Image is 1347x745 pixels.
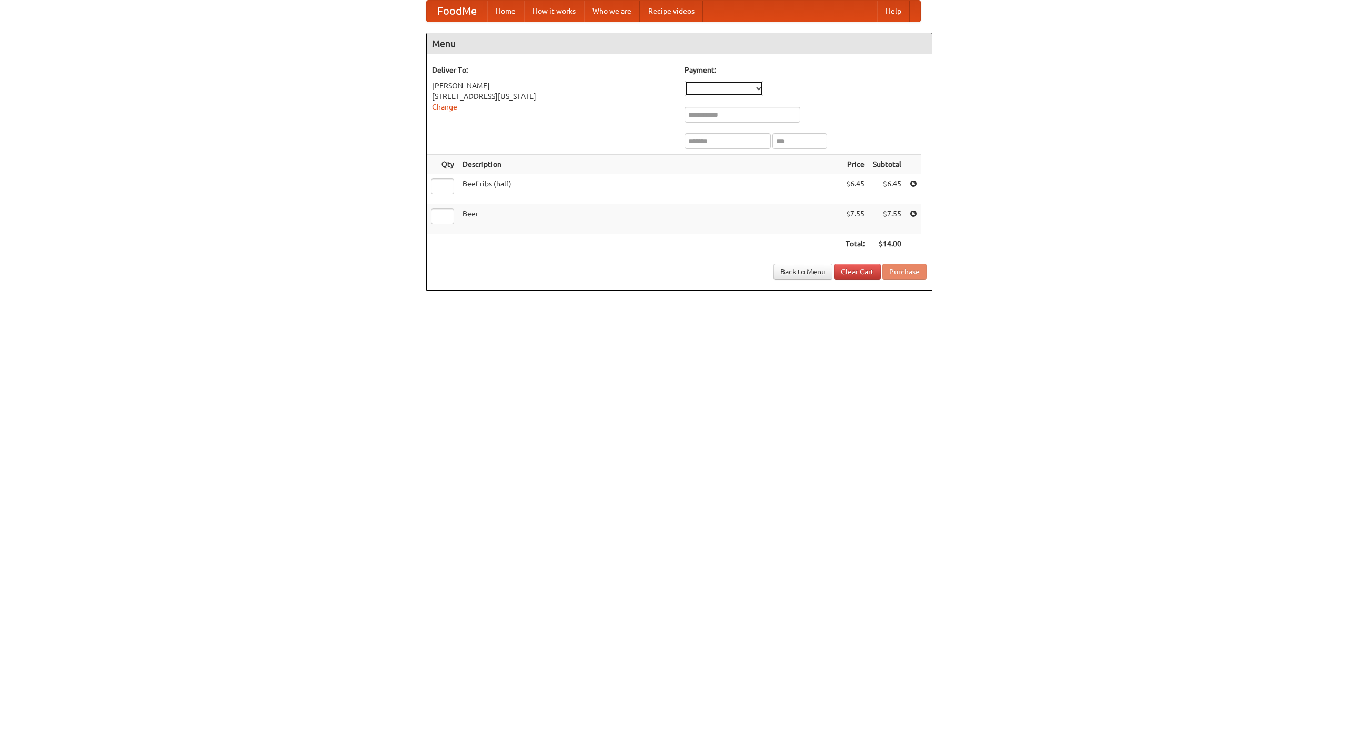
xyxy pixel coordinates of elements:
[773,264,832,280] a: Back to Menu
[869,204,906,234] td: $7.55
[841,155,869,174] th: Price
[584,1,640,22] a: Who we are
[524,1,584,22] a: How it works
[685,65,927,75] h5: Payment:
[869,234,906,254] th: $14.00
[458,155,841,174] th: Description
[869,174,906,204] td: $6.45
[640,1,703,22] a: Recipe videos
[841,204,869,234] td: $7.55
[877,1,910,22] a: Help
[869,155,906,174] th: Subtotal
[834,264,881,280] a: Clear Cart
[432,65,674,75] h5: Deliver To:
[458,174,841,204] td: Beef ribs (half)
[841,234,869,254] th: Total:
[487,1,524,22] a: Home
[432,81,674,91] div: [PERSON_NAME]
[427,33,932,54] h4: Menu
[882,264,927,280] button: Purchase
[458,204,841,234] td: Beer
[841,174,869,204] td: $6.45
[427,1,487,22] a: FoodMe
[432,103,457,111] a: Change
[432,91,674,102] div: [STREET_ADDRESS][US_STATE]
[427,155,458,174] th: Qty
